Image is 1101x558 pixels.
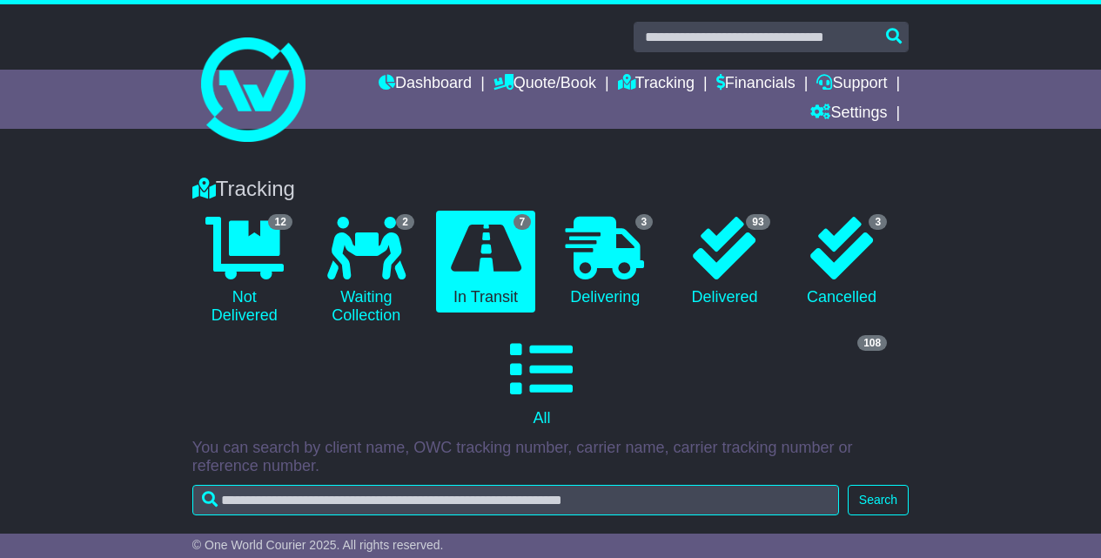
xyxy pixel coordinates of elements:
a: Dashboard [379,70,472,99]
a: 2 Waiting Collection [314,211,419,332]
a: Settings [810,99,887,129]
span: 108 [857,335,887,351]
a: 7 In Transit [436,211,535,313]
span: 2 [396,214,414,230]
a: Quote/Book [493,70,596,99]
a: 93 Delivered [675,211,774,313]
div: Tracking [184,177,917,202]
a: Financials [716,70,796,99]
a: Tracking [618,70,695,99]
a: 108 All [192,332,891,434]
span: 93 [746,214,769,230]
a: Support [816,70,887,99]
a: 3 Cancelled [792,211,891,313]
p: You can search by client name, OWC tracking number, carrier name, carrier tracking number or refe... [192,439,909,476]
span: 3 [869,214,887,230]
span: © One World Courier 2025. All rights reserved. [192,538,444,552]
a: 3 Delivering [553,211,657,313]
a: 12 Not Delivered [192,211,297,332]
span: 7 [514,214,532,230]
span: 3 [635,214,654,230]
span: 12 [268,214,292,230]
button: Search [848,485,909,515]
